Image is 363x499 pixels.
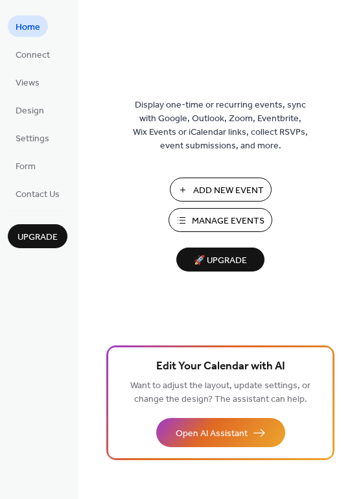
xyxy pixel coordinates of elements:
[8,183,67,204] a: Contact Us
[193,184,264,198] span: Add New Event
[8,224,67,248] button: Upgrade
[16,49,50,62] span: Connect
[176,427,248,441] span: Open AI Assistant
[8,71,47,93] a: Views
[130,377,310,408] span: Want to adjust the layout, update settings, or change the design? The assistant can help.
[16,21,40,34] span: Home
[8,16,48,37] a: Home
[192,215,264,228] span: Manage Events
[16,160,36,174] span: Form
[8,43,58,65] a: Connect
[8,155,43,176] a: Form
[184,252,257,270] span: 🚀 Upgrade
[8,99,52,121] a: Design
[133,99,308,153] span: Display one-time or recurring events, sync with Google, Outlook, Zoom, Eventbrite, Wix Events or ...
[16,76,40,90] span: Views
[169,208,272,232] button: Manage Events
[156,358,285,376] span: Edit Your Calendar with AI
[8,127,57,148] a: Settings
[170,178,272,202] button: Add New Event
[16,132,49,146] span: Settings
[16,188,60,202] span: Contact Us
[156,418,285,447] button: Open AI Assistant
[18,231,58,244] span: Upgrade
[16,104,44,118] span: Design
[176,248,264,272] button: 🚀 Upgrade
